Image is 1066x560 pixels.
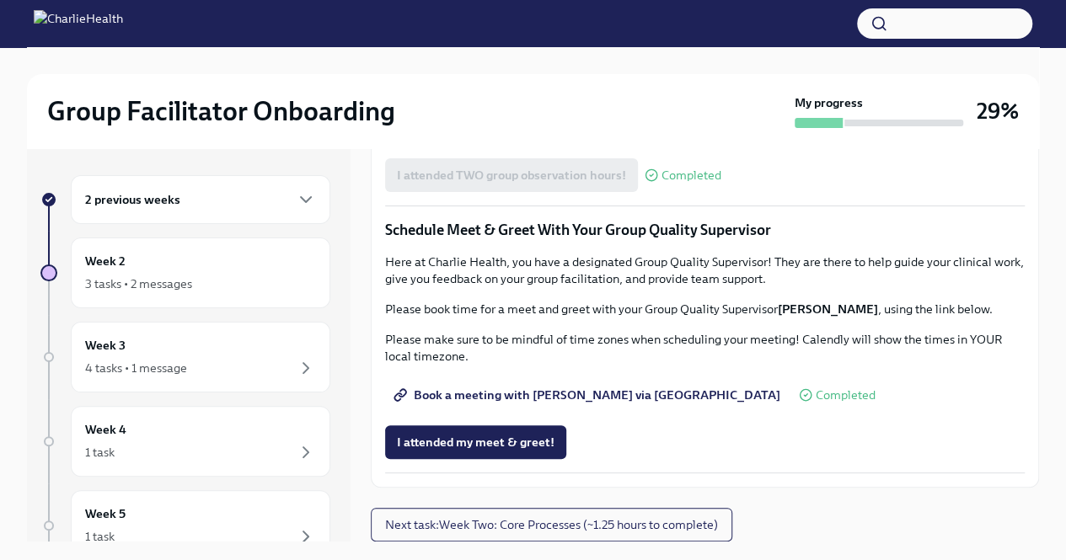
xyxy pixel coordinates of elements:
[385,301,1025,317] p: Please book time for a meet and greet with your Group Quality Supervisor , using the link below.
[397,434,554,451] span: I attended my meet & greet!
[85,252,126,270] h6: Week 2
[71,175,330,224] div: 2 previous weeks
[40,322,330,392] a: Week 34 tasks • 1 message
[85,420,126,439] h6: Week 4
[385,253,1025,287] p: Here at Charlie Health, you have a designated Group Quality Supervisor! They are there to help gu...
[85,190,180,209] h6: 2 previous weeks
[397,387,780,403] span: Book a meeting with [PERSON_NAME] via [GEOGRAPHIC_DATA]
[977,96,1019,126] h3: 29%
[40,237,330,308] a: Week 23 tasks • 2 messages
[385,425,566,459] button: I attended my meet & greet!
[85,275,192,292] div: 3 tasks • 2 messages
[371,508,732,541] button: Next task:Week Two: Core Processes (~1.25 hours to complete)
[85,444,115,461] div: 1 task
[385,331,1025,365] p: Please make sure to be mindful of time zones when scheduling your meeting! Calendly will show the...
[85,504,126,523] h6: Week 5
[34,10,123,37] img: CharlieHealth
[662,169,721,182] span: Completed
[385,516,718,533] span: Next task : Week Two: Core Processes (~1.25 hours to complete)
[385,378,792,412] a: Book a meeting with [PERSON_NAME] via [GEOGRAPHIC_DATA]
[85,528,115,545] div: 1 task
[47,94,395,128] h2: Group Facilitator Onboarding
[85,360,187,376] div: 4 tasks • 1 message
[795,94,863,111] strong: My progress
[385,220,1025,240] p: Schedule Meet & Greet With Your Group Quality Supervisor
[778,301,878,317] strong: [PERSON_NAME]
[40,406,330,477] a: Week 41 task
[816,389,876,402] span: Completed
[85,336,126,355] h6: Week 3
